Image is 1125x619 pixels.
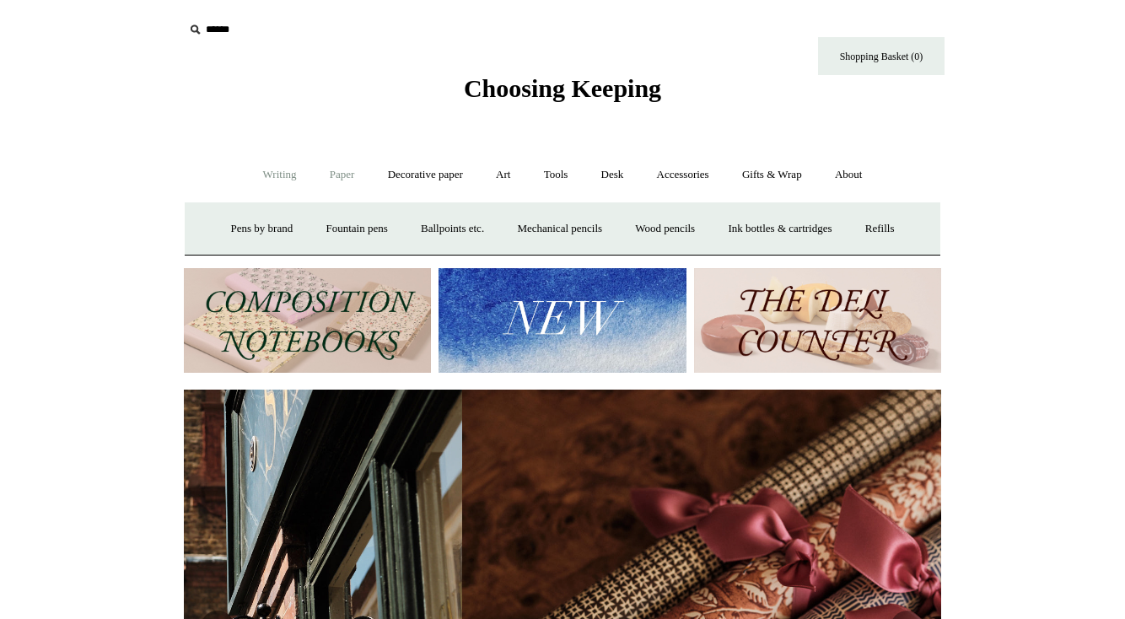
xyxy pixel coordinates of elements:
a: Pens by brand [216,207,309,251]
a: Ballpoints etc. [406,207,499,251]
a: Paper [315,153,370,197]
a: Writing [248,153,312,197]
a: Art [481,153,525,197]
a: Wood pencils [620,207,710,251]
span: Choosing Keeping [464,74,661,102]
a: Ink bottles & cartridges [713,207,847,251]
a: Gifts & Wrap [727,153,817,197]
img: New.jpg__PID:f73bdf93-380a-4a35-bcfe-7823039498e1 [439,268,686,374]
a: Decorative paper [373,153,478,197]
a: Fountain pens [310,207,402,251]
a: Mechanical pencils [502,207,617,251]
a: Accessories [642,153,724,197]
img: 202302 Composition ledgers.jpg__PID:69722ee6-fa44-49dd-a067-31375e5d54ec [184,268,431,374]
a: Choosing Keeping [464,88,661,100]
a: Shopping Basket (0) [818,37,945,75]
a: About [820,153,878,197]
a: Refills [850,207,910,251]
img: The Deli Counter [694,268,941,374]
a: Desk [586,153,639,197]
a: Tools [529,153,584,197]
